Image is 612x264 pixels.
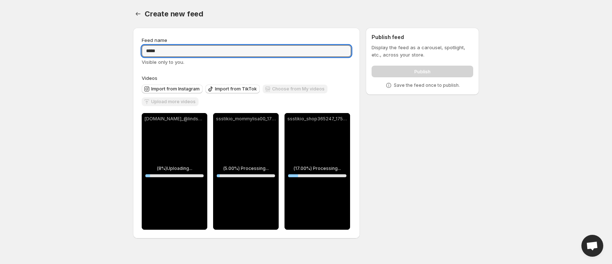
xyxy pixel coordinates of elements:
[151,86,200,92] span: Import from Instagram
[133,9,143,19] button: Settings
[287,116,347,122] p: ssstikio_shop365247_1753457971130
[142,85,203,93] button: Import from Instagram
[142,59,184,65] span: Visible only to you.
[145,116,204,122] p: [DOMAIN_NAME]_@lindseya495_1753458089949.mp4
[285,113,350,230] div: ssstikio_shop365247_1753457971130(17.00%) Processing...17%
[581,235,603,257] div: Open chat
[145,9,203,18] span: Create new feed
[215,86,257,92] span: Import from TikTok
[372,44,473,58] p: Display the feed as a carousel, spotlight, etc., across your store.
[216,116,276,122] p: ssstikio_mommylisa00_1753458125901
[372,34,473,41] h2: Publish feed
[142,75,157,81] span: Videos
[213,113,279,230] div: ssstikio_mommylisa00_1753458125901(5.00%) Processing...5%
[142,37,167,43] span: Feed name
[205,85,260,93] button: Import from TikTok
[394,82,460,88] p: Save the feed once to publish.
